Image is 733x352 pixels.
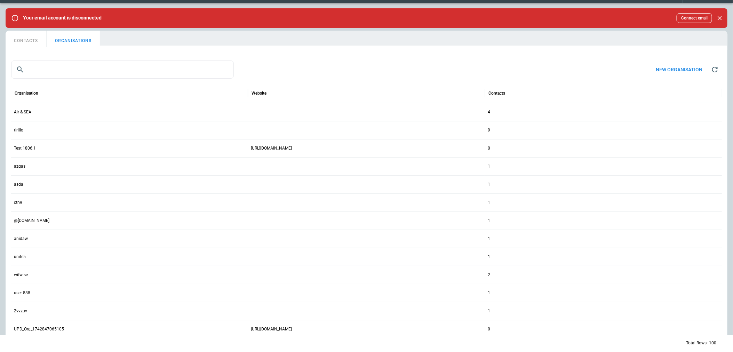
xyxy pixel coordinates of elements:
[15,91,38,96] div: Organisation
[14,163,25,169] p: azqas
[650,62,708,77] button: New organisation
[14,182,23,187] p: asda
[14,236,28,242] p: anidaw
[488,182,490,187] p: 1
[14,290,30,296] p: user 888
[14,200,22,206] p: ctn9
[488,272,490,278] p: 2
[14,109,31,115] p: Air & SEA
[14,127,23,133] p: tirillo
[23,15,102,21] p: Your email account is disconnected
[14,308,27,314] p: Zvvzuv
[715,10,725,26] div: dismiss
[14,145,36,151] p: Test 1806.1
[488,326,490,332] p: 0
[488,145,490,151] p: 0
[488,218,490,224] p: 1
[488,127,490,133] p: 9
[251,145,292,151] a: [URL][DOMAIN_NAME]
[251,326,292,332] a: [URL][DOMAIN_NAME]
[14,254,26,260] p: unite5
[14,272,28,278] p: wifwise
[47,31,100,47] button: ORGANISATIONS
[488,91,505,96] div: Contacts
[677,13,712,23] button: Connect email
[14,326,64,332] p: UPD_Org_1742847065105
[488,290,490,296] p: 1
[488,200,490,206] p: 1
[6,31,47,47] button: CONTACTS
[252,91,266,96] div: Website
[488,254,490,260] p: 1
[488,308,490,314] p: 1
[488,236,490,242] p: 1
[686,340,708,346] p: Total Rows:
[14,218,49,224] p: @[DOMAIN_NAME]
[488,109,490,115] p: 4
[488,163,490,169] p: 1
[715,13,725,23] button: Close
[709,340,716,346] p: 100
